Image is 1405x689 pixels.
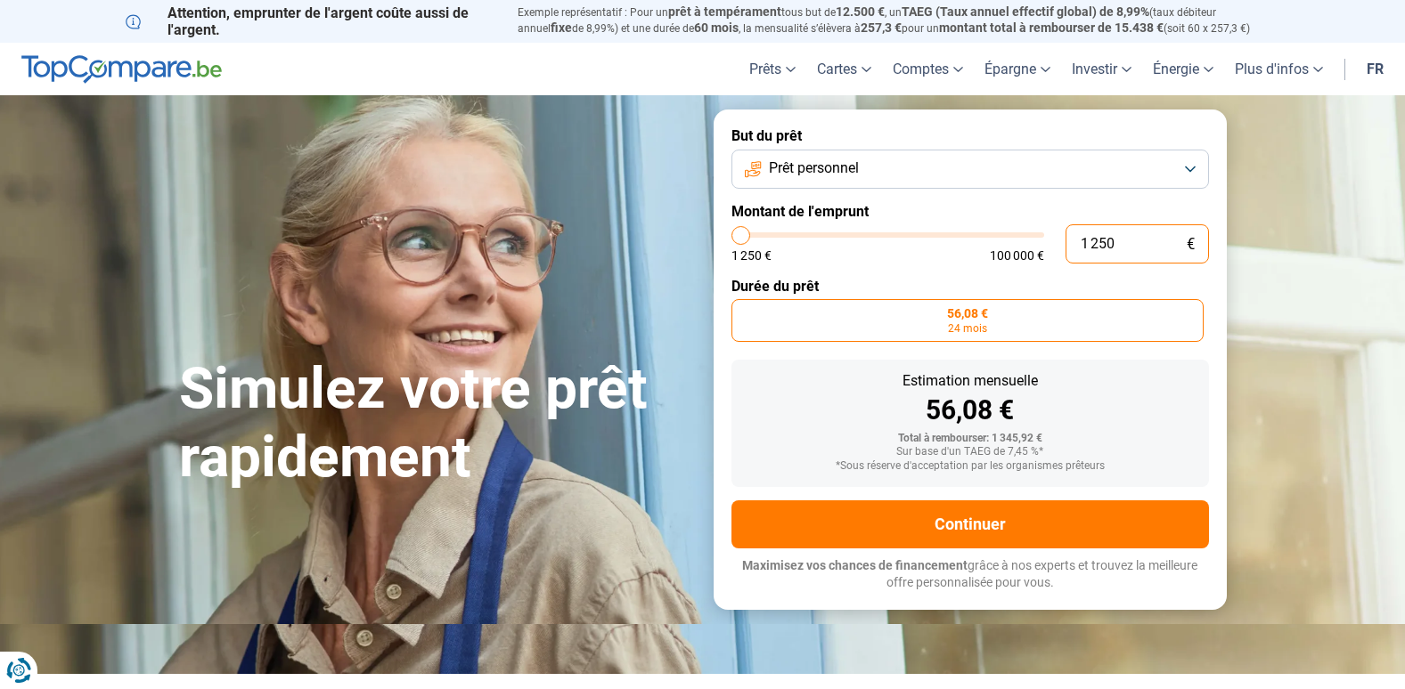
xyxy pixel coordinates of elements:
span: prêt à tempérament [668,4,781,19]
div: Total à rembourser: 1 345,92 € [746,433,1195,445]
span: Maximisez vos chances de financement [742,558,968,572]
label: Montant de l'emprunt [731,203,1209,220]
span: fixe [551,20,572,35]
a: fr [1356,43,1394,95]
img: TopCompare [21,55,222,84]
button: Continuer [731,500,1209,548]
span: TAEG (Taux annuel effectif global) de 8,99% [902,4,1149,19]
p: Exemple représentatif : Pour un tous but de , un (taux débiteur annuel de 8,99%) et une durée de ... [518,4,1280,36]
span: 60 mois [694,20,739,35]
p: grâce à nos experts et trouvez la meilleure offre personnalisée pour vous. [731,557,1209,592]
span: € [1187,237,1195,252]
a: Comptes [882,43,974,95]
span: montant total à rembourser de 15.438 € [939,20,1164,35]
div: Estimation mensuelle [746,374,1195,388]
span: 257,3 € [861,20,902,35]
label: Durée du prêt [731,278,1209,295]
div: *Sous réserve d'acceptation par les organismes prêteurs [746,460,1195,473]
span: Prêt personnel [769,158,859,178]
label: But du prêt [731,127,1209,144]
span: 12.500 € [836,4,885,19]
p: Attention, emprunter de l'argent coûte aussi de l'argent. [126,4,496,38]
span: 100 000 € [990,249,1044,262]
span: 1 250 € [731,249,772,262]
span: 56,08 € [947,307,988,320]
div: Sur base d'un TAEG de 7,45 %* [746,446,1195,458]
a: Énergie [1142,43,1224,95]
a: Investir [1061,43,1142,95]
a: Épargne [974,43,1061,95]
div: 56,08 € [746,397,1195,424]
a: Plus d'infos [1224,43,1334,95]
button: Prêt personnel [731,150,1209,189]
a: Cartes [806,43,882,95]
a: Prêts [739,43,806,95]
h1: Simulez votre prêt rapidement [179,355,692,492]
span: 24 mois [948,323,987,334]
